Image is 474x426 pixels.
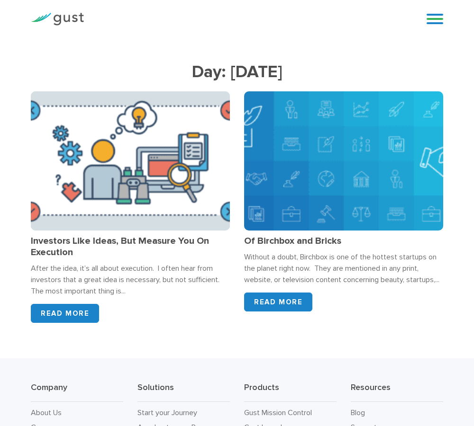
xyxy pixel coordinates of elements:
h3: Products [244,382,337,402]
a: Start your Journey [137,408,197,417]
h3: Resources [351,382,443,402]
a: Of Birchbox and Bricks [244,235,341,247]
a: Gust Mission Control [244,408,312,417]
img: Gust Logo [31,13,84,26]
a: Blog [351,408,365,417]
a: Investors Like Ideas, But Measure You On Execution [31,235,209,258]
h1: Day: [DATE] [31,62,443,82]
h3: Solutions [137,382,230,402]
h3: Company [31,382,123,402]
a: About Us [31,408,62,417]
div: Without a doubt, Birchbox is one of the hottest startups on the planet right now. They are mentio... [244,251,443,285]
a: Read More [31,304,99,323]
img: Test Your Business Model Against These 10 Elements [31,91,230,231]
img: What Are Contracts 445793d0c238315dfbb0ef2084ad3e07d48488b1f03a8df2f6092f7f229c495d [244,91,443,231]
div: After the idea, it’s all about execution. I often hear from investors that a great idea is necess... [31,263,230,297]
a: Read More [244,293,312,311]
